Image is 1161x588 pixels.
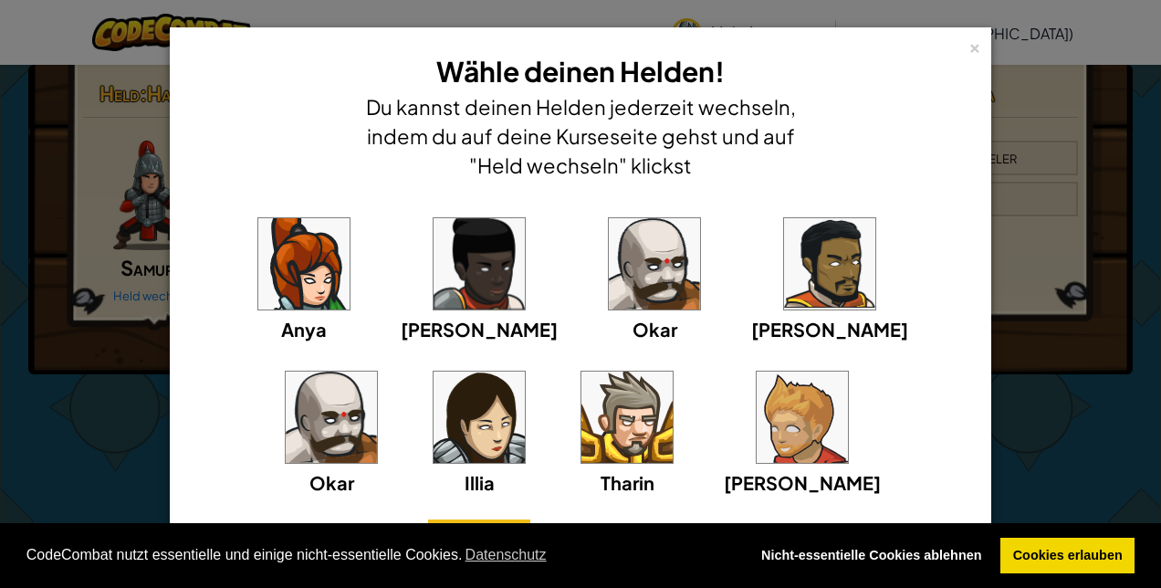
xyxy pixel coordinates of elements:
div: × [968,36,981,55]
a: allow cookies [1000,538,1135,574]
h3: Wähle deinen Helden! [352,51,809,92]
img: portrait.png [581,372,673,463]
span: Tharin [601,471,654,494]
a: deny cookies [748,538,994,574]
span: Okar [309,471,354,494]
a: learn more about cookies [462,541,549,569]
h4: Du kannst deinen Helden jederzeit wechseln, indem du auf deine Kurseseite gehst und auf "Held wec... [352,92,809,180]
img: portrait.png [434,372,525,463]
span: [PERSON_NAME] [401,318,558,341]
img: portrait.png [434,218,525,310]
span: CodeCombat nutzt essentielle und einige nicht-essentielle Cookies. [26,541,735,569]
img: portrait.png [757,372,848,463]
span: [PERSON_NAME] [751,318,908,341]
span: [PERSON_NAME] [724,471,881,494]
span: Illia [465,471,495,494]
span: Okar [633,318,677,341]
span: Anya [281,318,327,341]
img: portrait.png [609,218,700,310]
img: portrait.png [286,372,377,463]
img: portrait.png [784,218,875,310]
img: portrait.png [258,218,350,310]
